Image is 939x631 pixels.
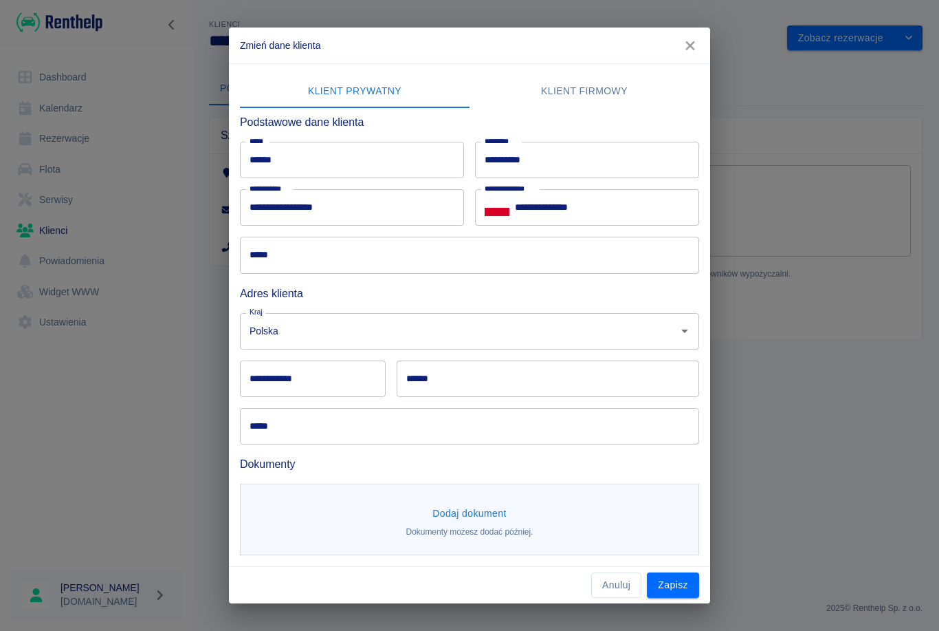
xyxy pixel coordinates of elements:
h2: Zmień dane klienta [229,28,710,63]
button: Select country [485,197,509,218]
h6: Dokumenty [240,456,699,473]
button: Zapisz [647,573,699,598]
h6: Podstawowe dane klienta [240,114,699,131]
label: Kraj [250,307,263,317]
div: lab API tabs example [240,75,699,108]
button: Klient firmowy [469,75,699,108]
button: Dodaj dokument [427,501,512,526]
button: Otwórz [675,321,694,341]
button: Anuluj [591,573,641,598]
button: Klient prywatny [240,75,469,108]
p: Dokumenty możesz dodać później. [406,526,533,538]
h6: Adres klienta [240,285,699,302]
